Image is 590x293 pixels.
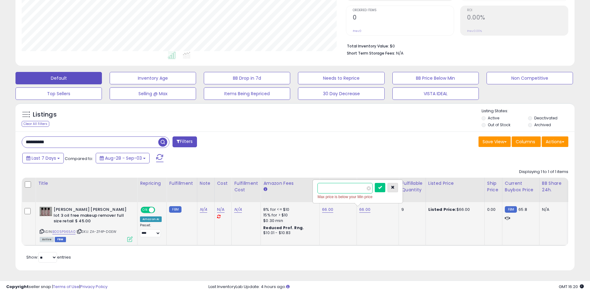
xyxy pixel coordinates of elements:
div: $0.30 min [263,218,315,224]
div: Title [38,180,135,187]
button: VISTA IDEAL [392,87,479,100]
a: N/A [217,206,225,213]
div: seller snap | | [6,284,107,290]
button: Filters [173,136,197,147]
a: Terms of Use [53,284,79,290]
small: FBM [169,206,181,213]
span: FBM [55,237,66,242]
b: Total Inventory Value: [347,43,389,49]
button: 30 Day Decrease [298,87,384,100]
button: BB Price Below Min [392,72,479,84]
b: Listed Price: [428,206,457,212]
small: Prev: 0 [353,29,361,33]
div: ASIN: [40,207,133,241]
div: Fulfillment Cost [234,180,258,193]
span: Columns [516,139,535,145]
span: 2025-09-12 16:20 GMT [559,284,584,290]
div: Amazon Fees [263,180,317,187]
div: 8% for <= $10 [263,207,315,212]
span: Compared to: [65,156,93,162]
div: Repricing [140,180,164,187]
a: N/A [234,206,242,213]
small: Amazon Fees. [263,187,267,192]
a: 66.00 [359,206,370,213]
a: N/A [200,206,207,213]
span: | SKU: ZA-ZF4P-D0EW [76,229,116,234]
h2: 0.00% [467,14,568,22]
div: Note [200,180,212,187]
label: Active [488,115,499,121]
div: Max price is below your Min price [317,194,398,200]
div: $10.01 - $10.83 [263,230,315,236]
div: Displaying 1 to 1 of 1 items [519,169,568,175]
button: Inventory Age [110,72,196,84]
p: Listing States: [482,108,575,114]
div: Current Buybox Price [505,180,537,193]
h2: 0 [353,14,454,22]
span: All listings currently available for purchase on Amazon [40,237,54,242]
button: BB Drop in 7d [204,72,290,84]
span: Last 7 Days [32,155,56,161]
div: N/A [542,207,562,212]
span: Ordered Items [353,9,454,12]
button: Save View [479,136,511,147]
span: ROI [467,9,568,12]
span: 65.8 [518,206,527,212]
span: OFF [154,207,164,213]
div: $66.00 [428,207,480,212]
label: Archived [534,122,551,127]
a: 66.00 [322,206,333,213]
div: 9 [401,207,421,212]
div: Ship Price [487,180,500,193]
button: Aug-28 - Sep-03 [96,153,150,163]
label: Deactivated [534,115,557,121]
span: Show: entries [26,254,71,260]
button: Top Sellers [15,87,102,100]
div: 0.00 [487,207,497,212]
button: Columns [512,136,541,147]
label: Out of Stock [488,122,510,127]
strong: Copyright [6,284,29,290]
img: 31NXkhD2AHL._SL40_.jpg [40,207,52,216]
button: Actions [542,136,568,147]
div: Fulfillable Quantity [401,180,423,193]
h5: Listings [33,110,57,119]
small: Prev: 0.00% [467,29,482,33]
b: Reduced Prof. Rng. [263,225,304,230]
button: Needs to Reprice [298,72,384,84]
small: FBM [505,206,517,213]
span: N/A [396,50,404,56]
div: Preset: [140,223,162,237]
a: Privacy Policy [80,284,107,290]
div: Last InventoryLab Update: 4 hours ago. [208,284,584,290]
div: 15% for > $10 [263,212,315,218]
b: Short Term Storage Fees: [347,51,395,56]
li: $0 [347,42,564,49]
button: Non Competitive [487,72,573,84]
span: ON [141,207,149,213]
b: [PERSON_NAME] [PERSON_NAME] lot 3 oil free makeup remover full size retail $ 45.00 [54,207,129,226]
span: Aug-28 - Sep-03 [105,155,142,161]
div: Listed Price [428,180,482,187]
div: Amazon AI [140,216,162,222]
div: Clear All Filters [22,121,49,127]
div: BB Share 24h. [542,180,565,193]
button: Default [15,72,102,84]
div: Cost [217,180,229,187]
button: Selling @ Max [110,87,196,100]
button: Items Being Repriced [204,87,290,100]
a: B005P965A0 [52,229,76,234]
div: Fulfillment [169,180,194,187]
button: Last 7 Days [22,153,64,163]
